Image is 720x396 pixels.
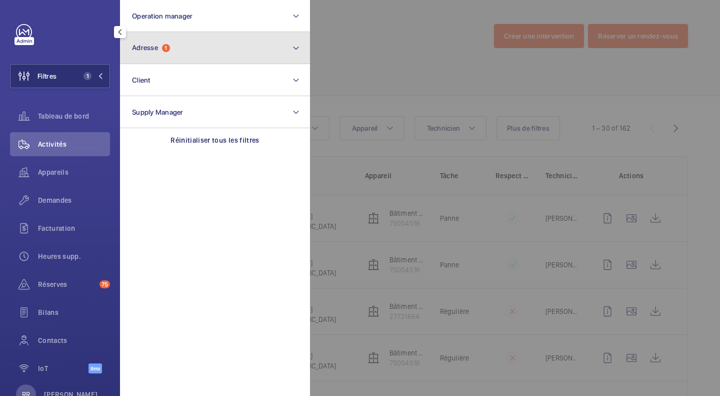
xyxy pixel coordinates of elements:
span: Appareils [38,167,110,177]
span: Contacts [38,335,110,345]
span: Réserves [38,279,95,289]
span: 75 [99,280,110,288]
span: Bilans [38,307,110,317]
span: Demandes [38,195,110,205]
span: Activités [38,139,110,149]
span: Filtres [37,71,56,81]
span: Beta [88,363,102,373]
span: Tableau de bord [38,111,110,121]
span: Heures supp. [38,251,110,261]
span: IoT [38,363,88,373]
span: Facturation [38,223,110,233]
span: 1 [83,72,91,80]
button: Filtres1 [10,64,110,88]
